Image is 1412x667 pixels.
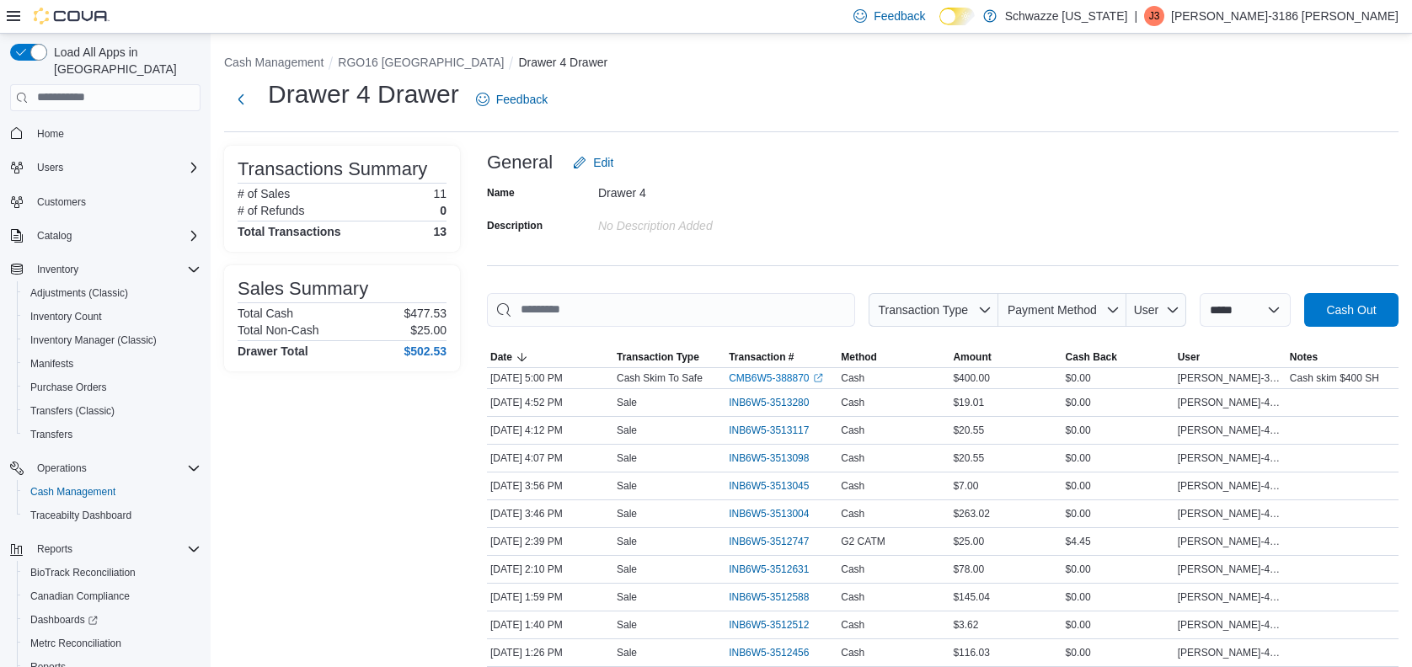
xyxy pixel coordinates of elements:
[729,615,826,635] button: INB6W5-3512512
[953,451,984,465] span: $20.55
[841,371,864,385] span: Cash
[24,482,201,502] span: Cash Management
[24,505,201,526] span: Traceabilty Dashboard
[1062,504,1174,524] div: $0.00
[24,377,201,398] span: Purchase Orders
[30,485,115,499] span: Cash Management
[729,531,826,552] button: INB6W5-3512747
[1171,6,1399,26] p: [PERSON_NAME]-3186 [PERSON_NAME]
[17,281,207,305] button: Adjustments (Classic)
[1290,371,1379,385] span: Cash skim $400 SH
[17,305,207,328] button: Inventory Count
[837,347,949,367] button: Method
[617,618,637,632] p: Sale
[1066,350,1117,364] span: Cash Back
[953,396,984,409] span: $19.01
[24,307,201,327] span: Inventory Count
[1178,507,1283,520] span: [PERSON_NAME]-4037 Golden
[1062,368,1174,388] div: $0.00
[24,330,163,350] a: Inventory Manager (Classic)
[30,539,79,559] button: Reports
[617,563,637,576] p: Sale
[617,590,637,604] p: Sale
[953,535,984,548] span: $25.00
[30,259,201,280] span: Inventory
[17,504,207,527] button: Traceabilty Dashboard
[24,401,121,421] a: Transfers (Classic)
[1326,301,1376,318] span: Cash Out
[37,161,63,174] span: Users
[17,399,207,423] button: Transfers (Classic)
[24,586,136,606] a: Canadian Compliance
[24,424,201,445] span: Transfers
[24,283,201,303] span: Adjustments (Classic)
[3,456,207,480] button: Operations
[3,537,207,561] button: Reports
[17,352,207,376] button: Manifests
[1178,396,1283,409] span: [PERSON_NAME]-4037 Golden
[30,157,201,178] span: Users
[24,283,135,303] a: Adjustments (Classic)
[1178,424,1283,437] span: [PERSON_NAME]-4037 Golden
[487,219,543,232] label: Description
[1134,6,1137,26] p: |
[1304,293,1399,327] button: Cash Out
[17,480,207,504] button: Cash Management
[24,377,114,398] a: Purchase Orders
[487,643,613,663] div: [DATE] 1:26 PM
[30,123,201,144] span: Home
[24,330,201,350] span: Inventory Manager (Classic)
[487,347,613,367] button: Date
[17,423,207,446] button: Transfers
[30,310,102,323] span: Inventory Count
[729,590,809,604] span: INB6W5-3512588
[729,451,809,465] span: INB6W5-3513098
[24,354,201,374] span: Manifests
[1062,559,1174,579] div: $0.00
[224,56,324,69] button: Cash Management
[30,333,157,347] span: Inventory Manager (Classic)
[1178,451,1283,465] span: [PERSON_NAME]-4037 Golden
[729,371,822,385] a: CMB6W5-388870External link
[841,535,885,548] span: G2 CATM
[998,293,1126,327] button: Payment Method
[1286,347,1399,367] button: Notes
[1134,303,1159,317] span: User
[469,83,554,116] a: Feedback
[24,610,201,630] span: Dashboards
[30,404,115,418] span: Transfers (Classic)
[30,539,201,559] span: Reports
[1062,476,1174,496] div: $0.00
[813,373,823,383] svg: External link
[1290,350,1318,364] span: Notes
[953,618,978,632] span: $3.62
[3,156,207,179] button: Users
[953,371,989,385] span: $400.00
[729,643,826,663] button: INB6W5-3512456
[869,293,998,327] button: Transaction Type
[17,632,207,655] button: Metrc Reconciliation
[338,56,504,69] button: RGO16 [GEOGRAPHIC_DATA]
[24,482,122,502] a: Cash Management
[1062,587,1174,607] div: $0.00
[613,347,725,367] button: Transaction Type
[238,204,304,217] h6: # of Refunds
[841,350,877,364] span: Method
[433,225,447,238] h4: 13
[30,381,107,394] span: Purchase Orders
[487,152,553,173] h3: General
[1178,590,1283,604] span: [PERSON_NAME]-4037 Golden
[238,279,368,299] h3: Sales Summary
[30,226,78,246] button: Catalog
[598,212,824,232] div: No Description added
[729,563,809,576] span: INB6W5-3512631
[617,424,637,437] p: Sale
[729,559,826,579] button: INB6W5-3512631
[617,396,637,409] p: Sale
[841,396,864,409] span: Cash
[593,154,613,171] span: Edit
[34,8,110,24] img: Cova
[1178,350,1201,364] span: User
[617,646,637,659] p: Sale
